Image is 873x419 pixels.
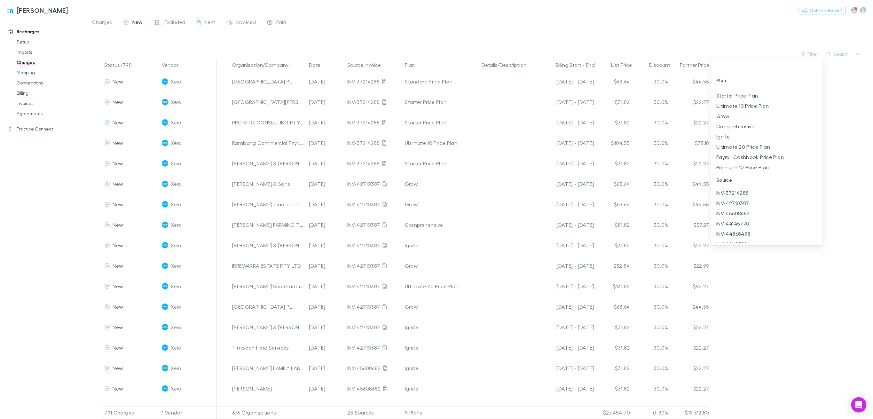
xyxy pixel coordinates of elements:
li: INV-44145770 [712,218,823,229]
li: INV-40605211 [712,239,823,249]
div: Source [712,172,823,188]
div: Open Intercom Messenger [851,397,867,413]
li: Ultimate 10 Price Plan [712,101,823,111]
li: Comprehensive [712,121,823,131]
li: INV-44868498 [712,229,823,239]
div: Plan [712,73,823,88]
li: Premium 10 Price Plan [712,162,823,172]
li: Grow [712,111,823,121]
li: INV-42710387 [712,198,823,208]
li: Ultimate 20 Price Plan [712,142,823,152]
li: Starter Price Plan [712,91,823,101]
li: Payroll Cashbook Price Plan [712,152,823,162]
li: INV-45608682 [712,208,823,218]
li: INV-37214288 [712,188,823,198]
li: Ignite [712,131,823,142]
